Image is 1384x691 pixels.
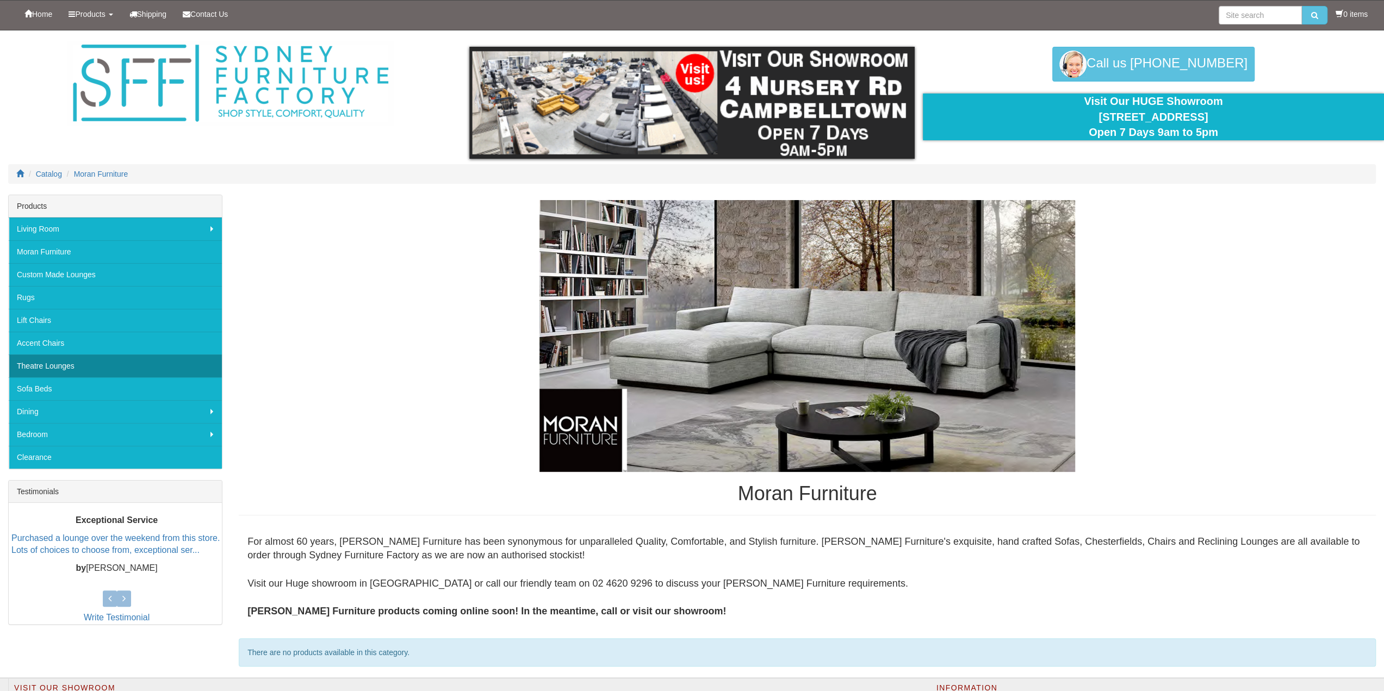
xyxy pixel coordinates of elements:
li: 0 items [1336,9,1368,20]
a: Bedroom [9,423,222,446]
div: There are no products available in this category. [239,638,1376,667]
b: Exceptional Service [76,515,158,525]
a: Theatre Lounges [9,354,222,377]
div: Visit Our HUGE Showroom [STREET_ADDRESS] Open 7 Days 9am to 5pm [931,94,1376,140]
span: Contact Us [190,10,228,18]
p: [PERSON_NAME] [11,563,222,575]
a: Sofa Beds [9,377,222,400]
span: Products [75,10,105,18]
a: Home [16,1,60,28]
a: Moran Furniture [9,240,222,263]
a: Moran Furniture [74,170,128,178]
h1: Moran Furniture [239,483,1376,505]
b: by [76,564,86,573]
a: Dining [9,400,222,423]
a: Clearance [9,446,222,469]
a: Shipping [121,1,175,28]
span: Home [32,10,52,18]
a: Purchased a lounge over the weekend from this store. Lots of choices to choose from, exceptional ... [11,533,220,555]
div: Testimonials [9,481,222,503]
b: [PERSON_NAME] Furniture products coming online soon! In the meantime, call or visit our showroom! [247,606,726,617]
a: Living Room [9,217,222,240]
div: For almost 60 years, [PERSON_NAME] Furniture has been synonymous for unparalleled Quality, Comfor... [239,526,1376,627]
a: Lift Chairs [9,309,222,332]
a: Products [60,1,121,28]
img: showroom.gif [469,47,914,159]
img: Sydney Furniture Factory [67,41,394,126]
a: Catalog [36,170,62,178]
a: Custom Made Lounges [9,263,222,286]
a: Write Testimonial [84,613,150,622]
div: Products [9,195,222,217]
a: Contact Us [175,1,236,28]
img: Moran Furniture [539,200,1075,472]
input: Site search [1219,6,1302,24]
a: Rugs [9,286,222,309]
span: Shipping [137,10,167,18]
a: Accent Chairs [9,332,222,354]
